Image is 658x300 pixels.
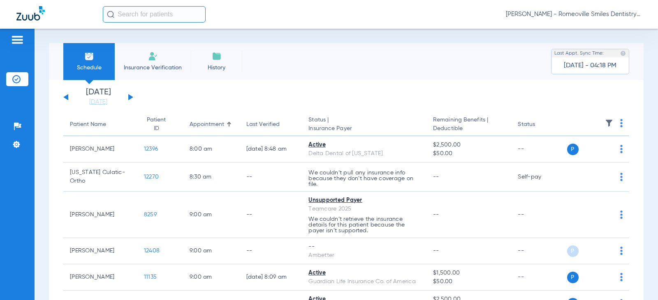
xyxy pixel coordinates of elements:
a: [DATE] [74,98,123,106]
span: -- [433,212,439,218]
div: Appointment [190,120,224,129]
td: 8:00 AM [183,136,240,163]
td: -- [240,163,302,192]
span: P [567,272,579,283]
span: -- [433,248,439,254]
div: Last Verified [246,120,296,129]
span: $50.00 [433,277,505,286]
img: Zuub Logo [16,6,45,21]
td: -- [240,238,302,264]
img: group-dot-blue.svg [620,145,623,153]
span: Insurance Payer [308,124,420,133]
img: last sync help info [620,50,626,56]
img: History [212,51,222,61]
div: Delta Dental of [US_STATE] [308,149,420,158]
span: $50.00 [433,149,505,158]
img: group-dot-blue.svg [620,247,623,255]
div: Teamcare 2025 [308,205,420,213]
img: Schedule [84,51,94,61]
span: -- [433,174,439,180]
td: -- [511,238,567,264]
div: Active [308,141,420,149]
span: [PERSON_NAME] - Romeoville Smiles Dentistry [506,10,642,18]
td: 9:00 AM [183,238,240,264]
td: [PERSON_NAME] [63,192,137,238]
span: 12270 [144,174,159,180]
td: -- [511,136,567,163]
p: We couldn’t retrieve the insurance details for this patient because the payer isn’t supported. [308,216,420,234]
li: [DATE] [74,88,123,106]
td: 8:30 AM [183,163,240,192]
span: Last Appt. Sync Time: [554,49,604,57]
img: group-dot-blue.svg [620,273,623,281]
td: [US_STATE] Culatic- Ortho [63,163,137,192]
img: filter.svg [605,119,613,127]
span: 12396 [144,146,158,152]
div: Last Verified [246,120,280,129]
span: Deductible [433,124,505,133]
span: P [567,144,579,155]
span: $2,500.00 [433,141,505,149]
td: Self-pay [511,163,567,192]
td: [DATE] 8:09 AM [240,264,302,291]
td: 9:00 AM [183,192,240,238]
img: hamburger-icon [11,35,24,45]
span: History [197,64,236,72]
th: Status | [302,113,426,136]
span: 11135 [144,274,157,280]
p: We couldn’t pull any insurance info because they don’t have coverage on file. [308,170,420,187]
span: [DATE] - 04:18 PM [564,62,616,70]
td: [PERSON_NAME] [63,264,137,291]
div: -- [308,243,420,251]
div: Appointment [190,120,233,129]
div: Guardian Life Insurance Co. of America [308,277,420,286]
th: Status [511,113,567,136]
span: P [567,245,579,257]
td: 9:00 AM [183,264,240,291]
div: Ambetter [308,251,420,260]
td: -- [511,192,567,238]
img: Manual Insurance Verification [148,51,158,61]
div: Patient Name [70,120,131,129]
th: Remaining Benefits | [426,113,511,136]
td: -- [240,192,302,238]
span: Schedule [70,64,109,72]
div: Patient ID [144,116,169,133]
div: Active [308,269,420,277]
td: [PERSON_NAME] [63,238,137,264]
div: Unsupported Payer [308,196,420,205]
img: group-dot-blue.svg [620,119,623,127]
img: Search Icon [107,11,114,18]
span: $1,500.00 [433,269,505,277]
td: -- [511,264,567,291]
span: 12408 [144,248,160,254]
img: group-dot-blue.svg [620,211,623,219]
td: [DATE] 8:48 AM [240,136,302,163]
div: Patient ID [144,116,176,133]
td: [PERSON_NAME] [63,136,137,163]
input: Search for patients [103,6,206,23]
img: group-dot-blue.svg [620,173,623,181]
span: Insurance Verification [121,64,185,72]
span: 8259 [144,212,157,218]
div: Patient Name [70,120,106,129]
